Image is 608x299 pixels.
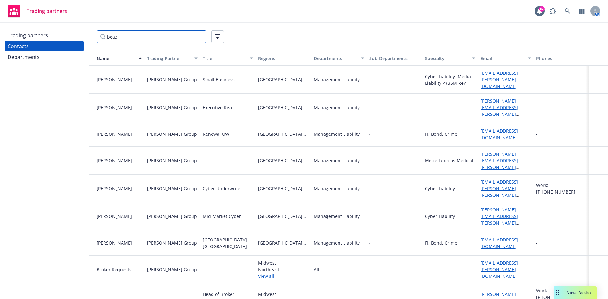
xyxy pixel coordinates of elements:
[97,131,142,137] div: [PERSON_NAME]
[369,104,371,111] span: -
[314,266,319,273] div: All
[258,131,308,137] span: [GEOGRAPHIC_DATA][US_STATE]
[369,157,371,164] span: -
[536,55,586,62] div: Phones
[480,128,518,140] a: [EMAIL_ADDRESS][DOMAIN_NAME]
[425,104,427,111] div: -
[5,52,84,62] a: Departments
[425,185,455,192] div: Cyber Liability
[203,55,246,62] div: Title
[480,260,518,279] a: [EMAIL_ADDRESS][PERSON_NAME][DOMAIN_NAME]
[5,30,84,40] a: Trading partners
[539,6,545,12] div: 87
[147,55,190,62] div: Trading Partner
[258,104,308,111] span: [GEOGRAPHIC_DATA][US_STATE]
[367,51,422,66] button: Sub-Departments
[554,286,597,299] button: Nova Assist
[425,240,457,246] div: FI, Bond, Crime
[97,104,142,111] div: [PERSON_NAME]
[369,55,420,62] div: Sub-Departments
[5,41,84,51] a: Contacts
[27,9,67,14] span: Trading partners
[536,182,586,195] div: Work: [PHONE_NUMBER]
[425,157,473,164] div: Miscellaneous Medical
[576,5,588,17] a: Switch app
[369,185,371,192] span: -
[314,185,360,192] div: Management Liability
[369,131,371,137] span: -
[203,157,204,164] div: -
[92,55,135,62] div: Name
[97,76,142,83] div: [PERSON_NAME]
[369,213,371,220] span: -
[203,266,204,273] div: -
[534,51,589,66] button: Phones
[425,55,468,62] div: Specialty
[547,5,559,17] a: Report a Bug
[203,76,235,83] div: Small Business
[422,51,478,66] button: Specialty
[536,104,538,111] div: -
[147,76,197,83] div: [PERSON_NAME] Group
[147,240,197,246] div: [PERSON_NAME] Group
[314,157,360,164] div: Management Liability
[369,76,371,83] span: -
[97,185,142,192] div: [PERSON_NAME]
[369,240,371,246] span: -
[147,185,197,192] div: [PERSON_NAME] Group
[147,266,197,273] div: [PERSON_NAME] Group
[258,185,308,192] span: [GEOGRAPHIC_DATA][US_STATE]
[8,52,40,62] div: Departments
[536,213,538,220] div: -
[203,104,232,111] div: Executive Risk
[478,51,533,66] button: Email
[554,286,561,299] div: Drag to move
[89,51,144,66] button: Name
[97,213,142,220] div: [PERSON_NAME]
[258,157,308,164] span: [GEOGRAPHIC_DATA][US_STATE]
[258,259,308,266] span: Midwest
[258,266,308,273] span: Northeast
[314,76,360,83] div: Management Liability
[536,157,538,164] div: -
[256,51,311,66] button: Regions
[480,70,518,89] a: [EMAIL_ADDRESS][PERSON_NAME][DOMAIN_NAME]
[567,290,592,295] span: Nova Assist
[203,185,242,192] div: Cyber Underwriter
[314,104,360,111] div: Management Liability
[425,266,427,273] div: -
[480,179,518,205] a: [EMAIL_ADDRESS][PERSON_NAME][PERSON_NAME][DOMAIN_NAME]
[203,213,241,220] div: Mid-Market Cyber
[314,131,360,137] div: Management Liability
[536,76,538,83] div: -
[8,30,48,40] div: Trading partners
[314,213,360,220] div: Management Liability
[203,236,253,250] div: [GEOGRAPHIC_DATA] [GEOGRAPHIC_DATA]
[144,51,200,66] button: Trading Partner
[5,2,70,20] a: Trading partners
[480,151,518,184] a: [PERSON_NAME][EMAIL_ADDRESS][PERSON_NAME][PERSON_NAME][DOMAIN_NAME]
[536,240,538,246] div: -
[425,131,457,137] div: FI, Bond, Crime
[258,213,308,220] span: [GEOGRAPHIC_DATA][US_STATE]
[536,266,538,273] div: -
[314,240,360,246] div: Management Liability
[480,207,518,239] a: [PERSON_NAME][EMAIL_ADDRESS][PERSON_NAME][PERSON_NAME][DOMAIN_NAME]
[97,157,142,164] div: [PERSON_NAME]
[147,157,197,164] div: [PERSON_NAME] Group
[97,266,142,273] div: Broker Requests
[425,73,475,86] div: Cyber Liability, Media Liability <$35M Rev
[258,240,308,246] span: [GEOGRAPHIC_DATA][US_STATE]
[97,30,206,43] input: Filter by keyword...
[258,291,308,297] span: Midwest
[314,55,357,62] div: Departments
[480,55,524,62] div: Email
[8,41,29,51] div: Contacts
[561,5,574,17] a: Search
[536,131,538,137] div: -
[147,213,197,220] div: [PERSON_NAME] Group
[200,51,256,66] button: Title
[425,213,455,220] div: Cyber Liability
[147,104,197,111] div: [PERSON_NAME] Group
